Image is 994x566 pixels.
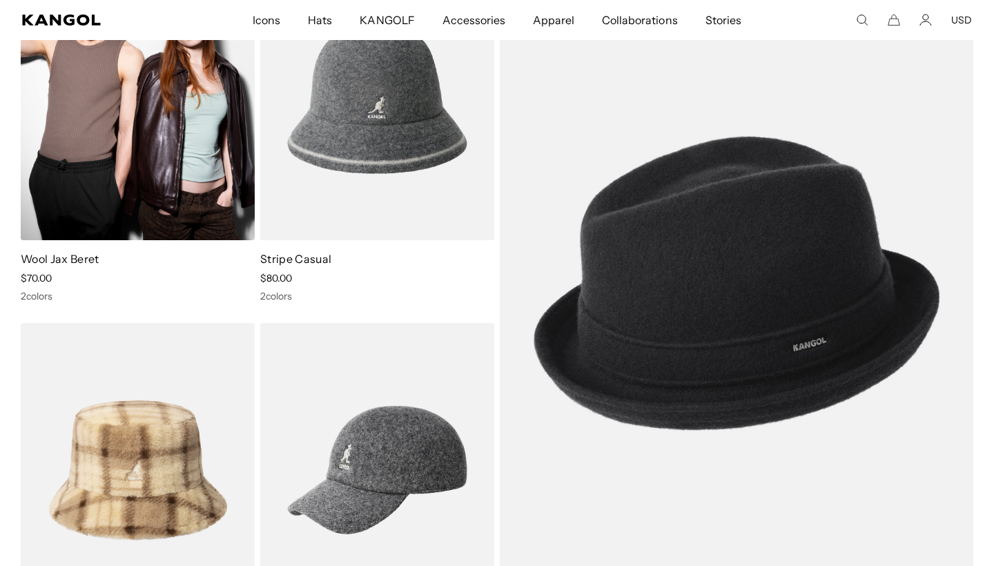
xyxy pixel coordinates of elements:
[919,14,932,26] a: Account
[21,252,99,266] a: Wool Jax Beret
[21,272,52,284] span: $70.00
[260,252,331,266] a: Stripe Casual
[260,272,292,284] span: $80.00
[21,290,255,302] div: 2 colors
[951,14,972,26] button: USD
[856,14,868,26] summary: Search here
[22,14,166,26] a: Kangol
[888,14,900,26] button: Cart
[260,290,494,302] div: 2 colors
